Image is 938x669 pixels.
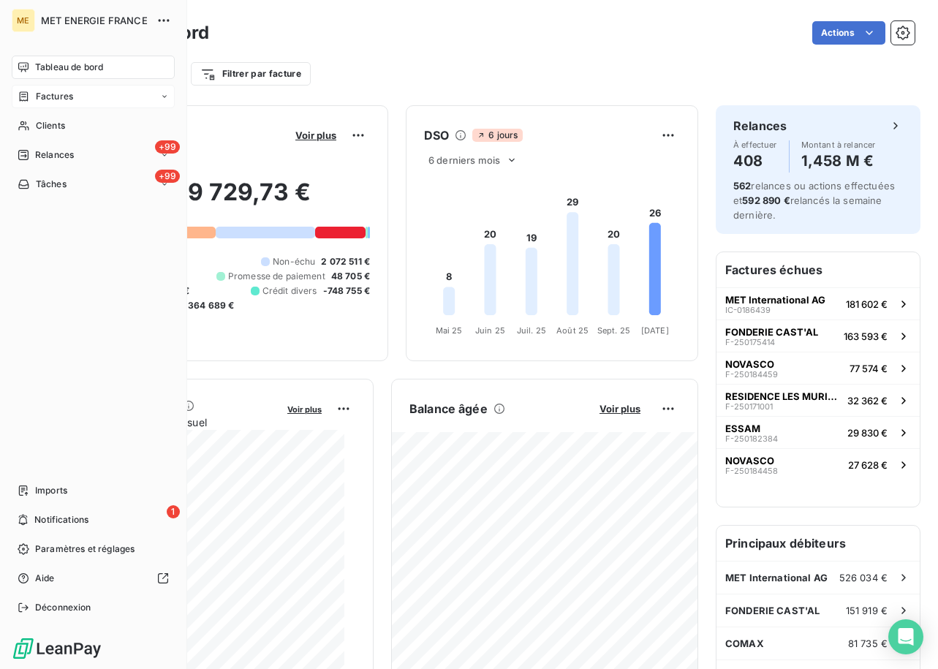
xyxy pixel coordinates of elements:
div: ME [12,9,35,32]
button: NOVASCOF-25018445827 628 € [716,448,920,480]
span: F-250171001 [725,402,773,411]
span: F-250182384 [725,434,778,443]
span: COMAX [725,638,764,649]
h6: Balance âgée [409,400,488,417]
span: IC-0186439 [725,306,771,314]
span: relances ou actions effectuées et relancés la semaine dernière. [733,180,895,221]
span: -364 689 € [184,299,235,312]
span: FONDERIE CAST'AL [725,326,818,338]
span: F-250184458 [725,466,778,475]
span: 32 362 € [847,395,888,407]
span: FONDERIE CAST'AL [725,605,820,616]
span: Aide [35,572,55,585]
span: Voir plus [600,403,640,415]
span: Voir plus [287,404,322,415]
span: 1 [167,505,180,518]
button: Voir plus [291,129,341,142]
span: NOVASCO [725,358,774,370]
span: +99 [155,170,180,183]
span: Tâches [36,178,67,191]
button: NOVASCOF-25018445977 574 € [716,352,920,384]
button: FONDERIE CAST'ALF-250175414163 593 € [716,320,920,352]
span: 181 602 € [846,298,888,310]
tspan: Sept. 25 [597,325,630,336]
span: 2 072 511 € [321,255,370,268]
span: MET ENERGIE FRANCE [41,15,148,26]
span: +99 [155,140,180,154]
span: Relances [35,148,74,162]
span: 29 830 € [847,427,888,439]
h4: 1,458 M € [801,149,876,173]
span: Montant à relancer [801,140,876,149]
span: ESSAM [725,423,760,434]
h6: Principaux débiteurs [716,526,920,561]
tspan: [DATE] [641,325,669,336]
span: 27 628 € [848,459,888,471]
span: 163 593 € [844,330,888,342]
img: Logo LeanPay [12,637,102,660]
h6: Factures échues [716,252,920,287]
span: MET International AG [725,294,825,306]
span: 6 derniers mois [428,154,500,166]
tspan: Juil. 25 [517,325,546,336]
span: -748 755 € [323,284,371,298]
span: 6 jours [472,129,522,142]
span: 562 [733,180,751,192]
tspan: Août 25 [556,325,589,336]
span: Factures [36,90,73,103]
tspan: Juin 25 [475,325,505,336]
span: Déconnexion [35,601,91,614]
span: NOVASCO [725,455,774,466]
h6: Relances [733,117,787,135]
button: MET International AGIC-0186439181 602 € [716,287,920,320]
button: Actions [812,21,885,45]
button: Voir plus [595,402,645,415]
span: Paramètres et réglages [35,543,135,556]
button: Voir plus [283,402,326,415]
span: Notifications [34,513,88,526]
span: À effectuer [733,140,777,149]
button: RESIDENCE LES MURIERSF-25017100132 362 € [716,384,920,416]
span: Imports [35,484,67,497]
div: Open Intercom Messenger [888,619,923,654]
button: ESSAMF-25018238429 830 € [716,416,920,448]
span: Crédit divers [262,284,317,298]
span: Non-échu [273,255,315,268]
span: Tableau de bord [35,61,103,74]
span: Promesse de paiement [228,270,325,283]
span: 77 574 € [850,363,888,374]
span: 81 735 € [848,638,888,649]
h6: DSO [424,126,449,144]
span: 48 705 € [331,270,370,283]
span: 526 034 € [839,572,888,583]
span: 592 890 € [742,194,790,206]
tspan: Mai 25 [436,325,463,336]
span: MET International AG [725,572,828,583]
span: 151 919 € [846,605,888,616]
button: Filtrer par facture [191,62,311,86]
h4: 408 [733,149,777,173]
span: RESIDENCE LES MURIERS [725,390,841,402]
h2: 3 719 729,73 € [83,178,370,222]
span: F-250184459 [725,370,778,379]
span: F-250175414 [725,338,775,347]
span: Voir plus [295,129,336,141]
span: Clients [36,119,65,132]
a: Aide [12,567,175,590]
